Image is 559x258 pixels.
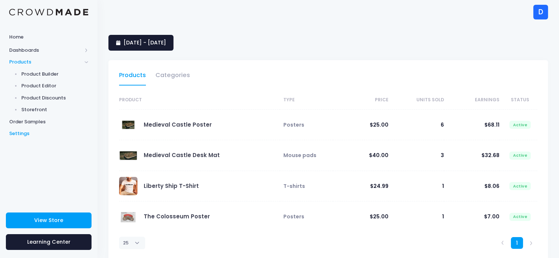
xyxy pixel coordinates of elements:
[144,121,212,128] a: Medieval Castle Poster
[509,182,531,190] span: Active
[484,182,499,190] span: $8.06
[442,182,444,190] span: 1
[34,217,63,224] span: View Store
[155,69,190,86] a: Categories
[333,91,388,110] th: Price: activate to sort column ascending
[283,152,316,159] span: Mouse pads
[21,94,89,102] span: Product Discounts
[283,213,304,220] span: Posters
[481,152,499,159] span: $32.68
[283,182,305,190] span: T-shirts
[144,212,210,220] a: The Colosseum Poster
[144,182,199,190] a: Liberty Ship T-Shirt
[499,91,537,110] th: Status: activate to sort column ascending
[119,69,146,86] a: Products
[27,238,71,246] span: Learning Center
[144,151,220,159] a: Medieval Castle Desk Mat
[283,121,304,128] span: Posters
[509,152,531,160] span: Active
[9,118,88,126] span: Order Samples
[119,91,280,110] th: Product: activate to sort column ascending
[369,152,388,159] span: $40.00
[370,182,388,190] span: $24.99
[388,91,444,110] th: Units Sold: activate to sort column ascending
[509,121,531,129] span: Active
[123,39,166,46] span: [DATE] - [DATE]
[9,130,88,137] span: Settings
[9,58,82,66] span: Products
[370,213,388,220] span: $25.00
[9,9,88,16] img: Logo
[444,91,499,110] th: Earnings: activate to sort column ascending
[441,152,444,159] span: 3
[484,121,499,128] span: $68.11
[370,121,388,128] span: $25.00
[280,91,333,110] th: Type: activate to sort column ascending
[533,5,548,19] div: D
[6,212,92,228] a: View Store
[21,82,89,90] span: Product Editor
[511,237,523,249] a: 1
[21,70,89,78] span: Product Builder
[108,35,173,51] a: [DATE] - [DATE]
[484,213,499,220] span: $7.00
[442,213,444,220] span: 1
[441,121,444,128] span: 6
[9,47,82,54] span: Dashboards
[9,33,88,41] span: Home
[21,106,89,113] span: Storefront
[509,213,531,221] span: Active
[6,234,92,250] a: Learning Center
